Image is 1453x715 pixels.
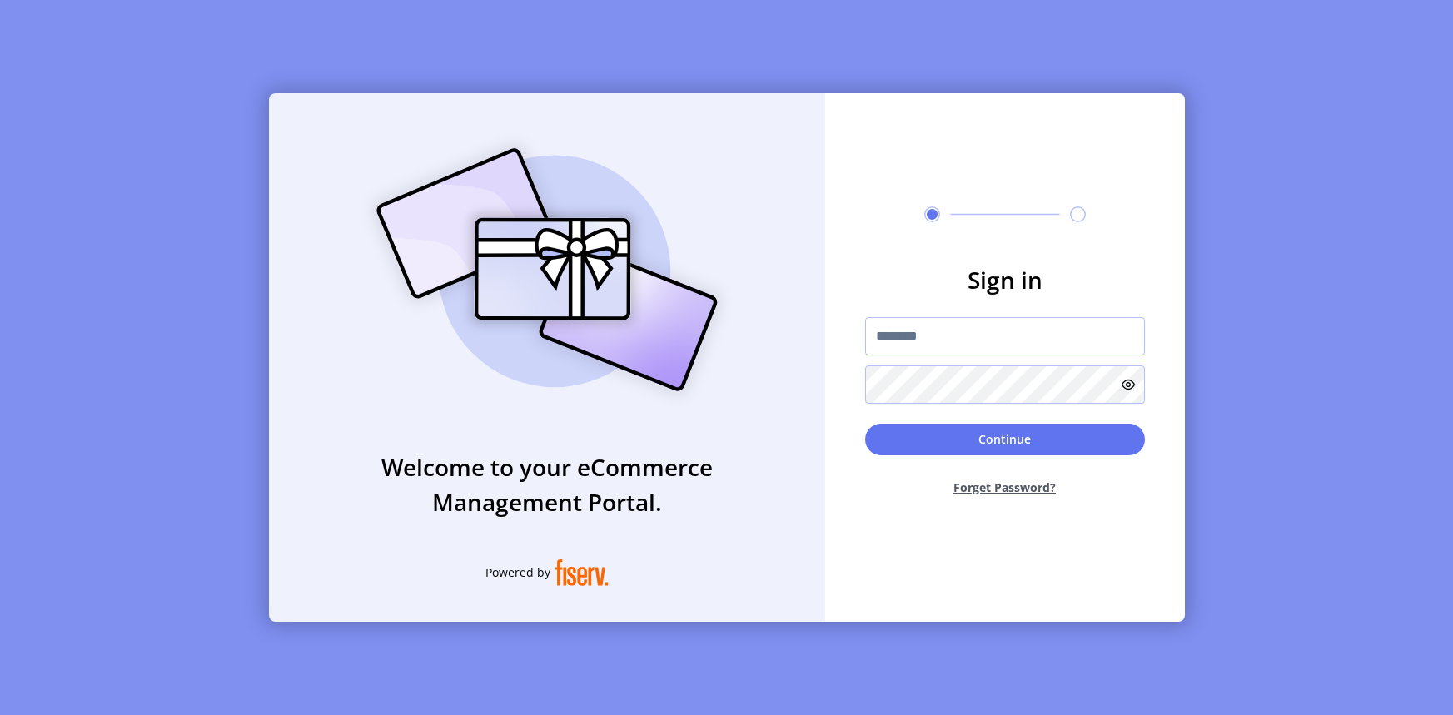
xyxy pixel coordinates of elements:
img: card_Illustration.svg [351,130,743,410]
h3: Sign in [865,262,1145,297]
button: Continue [865,424,1145,455]
button: Forget Password? [865,465,1145,509]
span: Powered by [485,564,550,581]
h3: Welcome to your eCommerce Management Portal. [269,449,825,519]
